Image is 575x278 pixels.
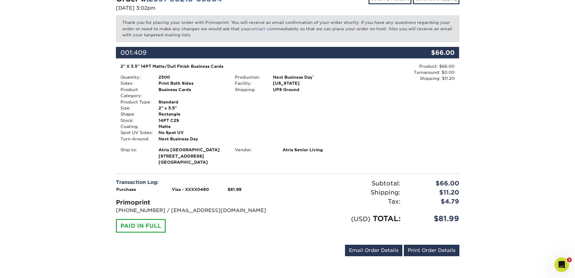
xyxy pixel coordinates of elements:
[525,262,575,278] iframe: Google Customer Reviews
[116,74,154,80] div: Quantity:
[116,117,154,123] div: Stock:
[172,187,209,192] strong: Visa - XXXX0460
[154,105,230,111] div: 2" x 3.5"
[154,111,230,117] div: Rectangle
[351,215,370,223] small: (USD)
[154,80,230,86] div: Print Both Sides
[116,129,154,136] div: Spot UV Sides:
[554,257,569,272] iframe: Intercom live chat
[268,80,345,86] div: [US_STATE]
[405,179,464,188] div: $66.00
[116,47,402,58] div: 001:
[278,147,345,153] div: Atria Senior Living
[116,123,154,129] div: Coating:
[158,147,226,165] strong: [GEOGRAPHIC_DATA]
[154,129,230,136] div: No Spot UV
[404,245,459,256] a: Print Order Details
[268,74,345,80] div: Next Business Day
[158,153,226,159] span: [STREET_ADDRESS]
[405,188,464,197] div: $11.20
[345,245,402,256] a: Email Order Details
[288,197,405,206] div: Tax:
[345,63,455,82] div: Product: $66.00 Turnaround: $0.00 Shipping: $11.20
[228,187,241,192] strong: $81.99
[288,179,405,188] div: Subtotal:
[154,87,230,99] div: Business Cards
[116,207,283,214] p: [PHONE_NUMBER] / [EMAIL_ADDRESS][DOMAIN_NAME]
[567,257,572,262] span: 1
[405,213,464,224] div: $81.99
[158,147,226,153] span: Atria [GEOGRAPHIC_DATA]
[249,26,271,31] a: contact us
[230,147,278,153] div: Vendor:
[116,187,136,192] strong: Purchase
[116,15,459,42] p: Thank you for placing your order with Primoprint. You will receive an email confirmation of your ...
[288,188,405,197] div: Shipping:
[405,197,464,206] div: $4.79
[116,219,166,233] div: PAID IN FULL
[116,136,154,142] div: Turn-Around:
[116,99,154,105] div: Product Type:
[154,74,230,80] div: 2500
[116,111,154,117] div: Shape:
[116,198,283,207] div: Primoprint
[116,105,154,111] div: Size:
[154,117,230,123] div: 14PT C2S
[154,99,230,105] div: Standard
[268,87,345,93] div: UPS Ground
[116,80,154,86] div: Sides:
[116,147,154,165] div: Ship to:
[230,74,268,80] div: Production:
[373,214,401,223] span: TOTAL:
[230,87,268,93] div: Shipping:
[230,80,268,86] div: Facility:
[154,136,230,142] div: Next Business Day
[134,49,147,56] span: 409
[116,87,154,99] div: Product Category:
[154,123,230,129] div: Matte
[116,5,283,12] p: [DATE] 3:02pm
[402,47,459,58] div: $66.00
[120,63,340,69] div: 2" X 3.5" 14PT Matte/Dull Finish Business Cards
[116,179,283,186] div: Transaction Log:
